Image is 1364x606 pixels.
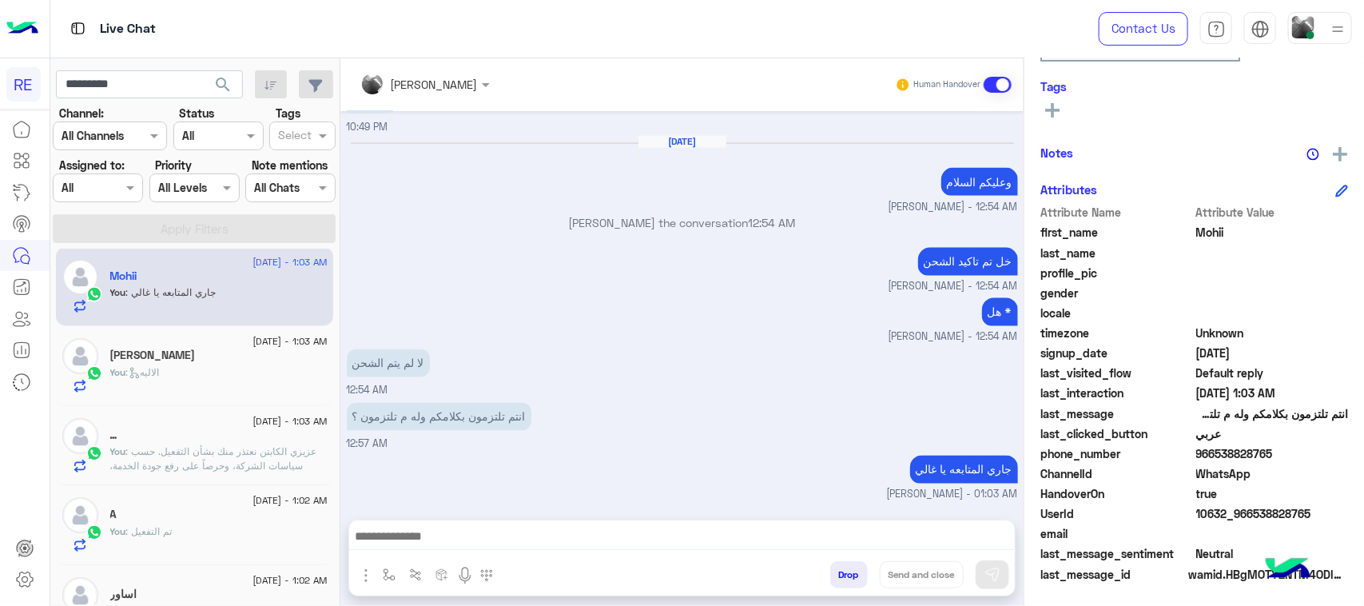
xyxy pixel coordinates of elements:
span: عربي [1196,425,1349,442]
span: null [1196,305,1349,321]
span: true [1196,485,1349,502]
h5: Mohii [110,269,137,283]
span: انتم تلتزمون بكلامكم وله م تلتزمون ؟ [1196,405,1349,422]
p: Live Chat [100,18,156,40]
img: add [1333,147,1347,161]
span: جاري المتابعه يا غالي [126,286,217,298]
img: tab [1251,20,1270,38]
label: Channel: [59,105,104,122]
a: Contact Us [1099,12,1188,46]
span: null [1196,285,1349,301]
label: Assigned to: [59,157,125,173]
span: gender [1040,285,1193,301]
span: HandoverOn [1040,485,1193,502]
span: null [1196,525,1349,542]
span: phone_number [1040,445,1193,462]
img: send message [984,567,1000,583]
span: last_name [1040,245,1193,261]
h5: اساور [110,588,137,601]
img: defaultAdmin.png [62,418,98,454]
img: WhatsApp [86,524,102,540]
p: 10/9/2025, 12:54 AM [941,168,1018,196]
img: defaultAdmin.png [62,338,98,374]
p: 10/9/2025, 1:03 AM [910,456,1018,484]
p: [PERSON_NAME] the conversation [347,214,1018,231]
h5: … [110,429,118,442]
span: [PERSON_NAME] - 12:54 AM [889,330,1018,345]
span: 2025-09-09T22:03:55.187Z [1196,385,1349,401]
button: search [204,70,243,105]
span: 12:57 AM [347,438,388,450]
a: tab [1200,12,1232,46]
span: 10632_966538828765 [1196,505,1349,522]
h6: Notes [1040,146,1073,160]
span: wamid.HBgMOTY2NTM4ODI4NzY1FQIAEhggQUMwQ0M2QURBNkRFMTUwQjkwQzNEQkQzN0EyQjZGNkEA [1188,566,1348,583]
span: 12:54 AM [347,385,388,397]
span: تم التفعيل [126,525,173,537]
button: select flow [376,561,403,588]
img: defaultAdmin.png [62,497,98,533]
img: make a call [480,569,493,582]
img: profile [1328,19,1348,39]
h6: [DATE] [638,136,726,147]
span: timezone [1040,325,1193,341]
img: send attachment [356,566,376,585]
span: 966538828765 [1196,445,1349,462]
span: [DATE] - 1:03 AM [253,334,327,349]
h5: A [110,508,117,521]
h6: Tags [1040,79,1348,94]
p: 10/9/2025, 12:57 AM [347,403,531,431]
span: profile_pic [1040,265,1193,281]
span: You [110,445,126,457]
button: create order [429,561,455,588]
span: : الاليه [126,366,160,378]
span: You [110,286,126,298]
span: search [213,75,233,94]
div: Select [276,126,312,147]
img: tab [68,18,88,38]
button: Apply Filters [53,214,336,243]
span: UserId [1040,505,1193,522]
span: last_interaction [1040,385,1193,401]
span: 10:49 PM [347,121,388,133]
span: [PERSON_NAME] - 01:03 AM [887,488,1018,503]
label: Tags [276,105,300,122]
small: Human Handover [913,78,980,91]
span: Attribute Value [1196,204,1349,221]
span: first_name [1040,224,1193,241]
span: Default reply [1196,365,1349,381]
span: [DATE] - 1:02 AM [253,573,327,588]
span: last_message [1040,405,1193,422]
img: create order [435,568,448,581]
span: locale [1040,305,1193,321]
img: send voice note [455,566,475,585]
span: [DATE] - 1:02 AM [253,493,327,508]
span: عزيزي الكابتن نعتذر منك بشأن التفعيل. حسب سياسات الشركة، وحرصاً على رفع جودة الخدمة، يتطلب أن يكو... [110,445,317,500]
span: 2025-08-24T08:51:19.671Z [1196,345,1349,361]
button: Send and close [880,561,964,588]
span: signup_date [1040,345,1193,361]
label: Status [179,105,214,122]
h6: Attributes [1040,182,1097,197]
p: 10/9/2025, 12:54 AM [918,248,1018,276]
span: last_message_id [1040,566,1185,583]
span: Attribute Name [1040,204,1193,221]
img: WhatsApp [86,286,102,302]
div: RE [6,67,41,102]
span: 12:54 AM [749,216,796,229]
span: Unknown [1196,325,1349,341]
span: You [110,366,126,378]
span: last_visited_flow [1040,365,1193,381]
span: last_message_sentiment [1040,545,1193,562]
label: Note mentions [252,157,328,173]
img: Trigger scenario [409,568,422,581]
img: Logo [6,12,38,46]
span: 0 [1196,545,1349,562]
label: Priority [155,157,192,173]
span: [PERSON_NAME] - 12:54 AM [889,280,1018,295]
span: [PERSON_NAME] - 12:54 AM [889,200,1018,215]
span: You [110,525,126,537]
p: 10/9/2025, 12:54 AM [347,349,430,377]
img: WhatsApp [86,365,102,381]
span: last_clicked_button [1040,425,1193,442]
